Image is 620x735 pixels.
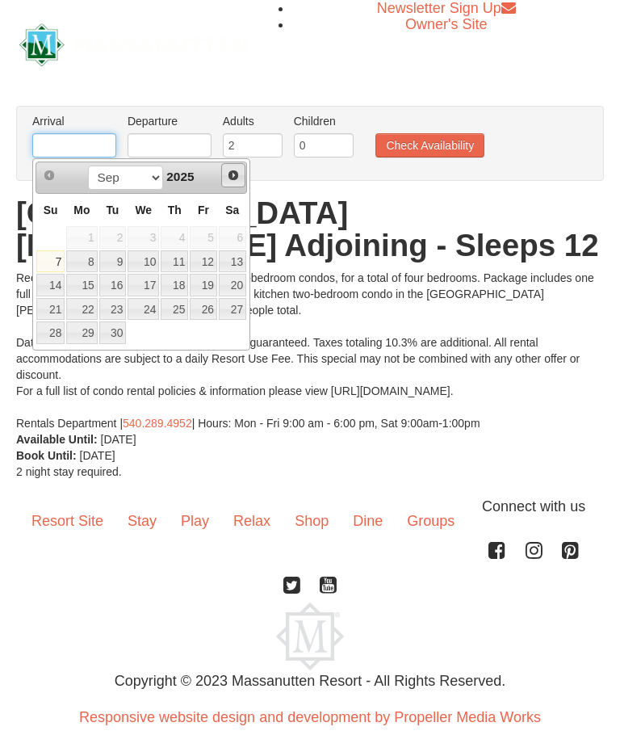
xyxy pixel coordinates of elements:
a: Massanutten Resort [19,23,248,61]
span: Tuesday [106,204,119,216]
td: available [98,273,128,297]
a: 16 [99,274,127,296]
span: 3 [128,226,159,249]
td: available [127,250,160,274]
label: Arrival [32,113,116,129]
span: Friday [198,204,209,216]
a: Owner's Site [405,16,487,32]
h1: [GEOGRAPHIC_DATA][PERSON_NAME] Adjoining - Sleeps 12 [16,197,604,262]
span: Monday [73,204,90,216]
td: available [189,297,218,321]
td: unAvailable [189,225,218,250]
a: Prev [38,164,61,187]
a: 14 [36,274,65,296]
label: Departure [128,113,212,129]
td: unAvailable [127,225,160,250]
span: 2 night stay required. [16,465,122,478]
span: Next [227,169,240,182]
a: 26 [190,298,217,321]
a: 8 [66,250,97,273]
a: Play [169,496,221,546]
span: 4 [161,226,188,249]
td: available [98,321,128,345]
td: available [189,250,218,274]
td: available [65,273,98,297]
td: unAvailable [65,225,98,250]
a: 9 [99,250,127,273]
a: 13 [219,250,246,273]
td: available [36,273,65,297]
td: available [127,273,160,297]
a: 17 [128,274,159,296]
img: Massanutten Resort Logo [276,603,344,670]
td: unAvailable [160,225,189,250]
a: Relax [221,496,283,546]
a: 15 [66,274,97,296]
span: Wednesday [135,204,152,216]
span: [DATE] [101,433,136,446]
span: Saturday [225,204,239,216]
td: available [98,250,128,274]
a: 11 [161,250,188,273]
td: available [127,297,160,321]
a: Shop [283,496,341,546]
td: available [65,297,98,321]
strong: Book Until: [16,449,77,462]
td: available [160,250,189,274]
a: 20 [219,274,246,296]
a: Groups [395,496,467,546]
td: available [36,297,65,321]
span: Prev [43,169,56,182]
a: 29 [66,321,97,344]
td: unAvailable [218,225,247,250]
a: 18 [161,274,188,296]
a: 30 [99,321,127,344]
a: Resort Site [19,496,115,546]
a: 19 [190,274,217,296]
span: 1 [66,226,97,249]
a: 23 [99,298,127,321]
a: 25 [161,298,188,321]
span: Thursday [168,204,182,216]
td: available [189,273,218,297]
a: 24 [128,298,159,321]
a: 22 [66,298,97,321]
label: Adults [223,113,283,129]
a: 21 [36,298,65,321]
td: available [65,321,98,345]
span: 6 [219,226,246,249]
label: Children [294,113,354,129]
div: Receive 10% off for booking two adjoining two-bedroom condos, for a total of four bedrooms. Packa... [16,270,604,431]
a: 10 [128,250,159,273]
button: Check Availability [375,133,484,157]
p: Copyright © 2023 Massanutten Resort - All Rights Reserved. [7,670,613,692]
td: available [218,250,247,274]
a: 540.289.4952 [123,417,192,430]
td: available [160,297,189,321]
strong: Available Until: [16,433,98,446]
a: Stay [115,496,169,546]
a: Next [221,163,245,187]
td: unAvailable [98,225,128,250]
span: 5 [190,226,217,249]
td: available [65,250,98,274]
td: available [160,273,189,297]
a: 12 [190,250,217,273]
td: available [36,250,65,274]
td: available [218,273,247,297]
span: 2 [99,226,127,249]
td: available [218,297,247,321]
span: Sunday [44,204,58,216]
a: 27 [219,298,246,321]
a: 7 [36,250,65,273]
a: Dine [341,496,395,546]
td: available [98,297,128,321]
td: available [36,321,65,345]
a: Responsive website design and development by Propeller Media Works [79,709,541,725]
span: 2025 [166,170,194,183]
span: [DATE] [80,449,115,462]
img: Massanutten Resort Logo [19,23,248,67]
a: 28 [36,321,65,344]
